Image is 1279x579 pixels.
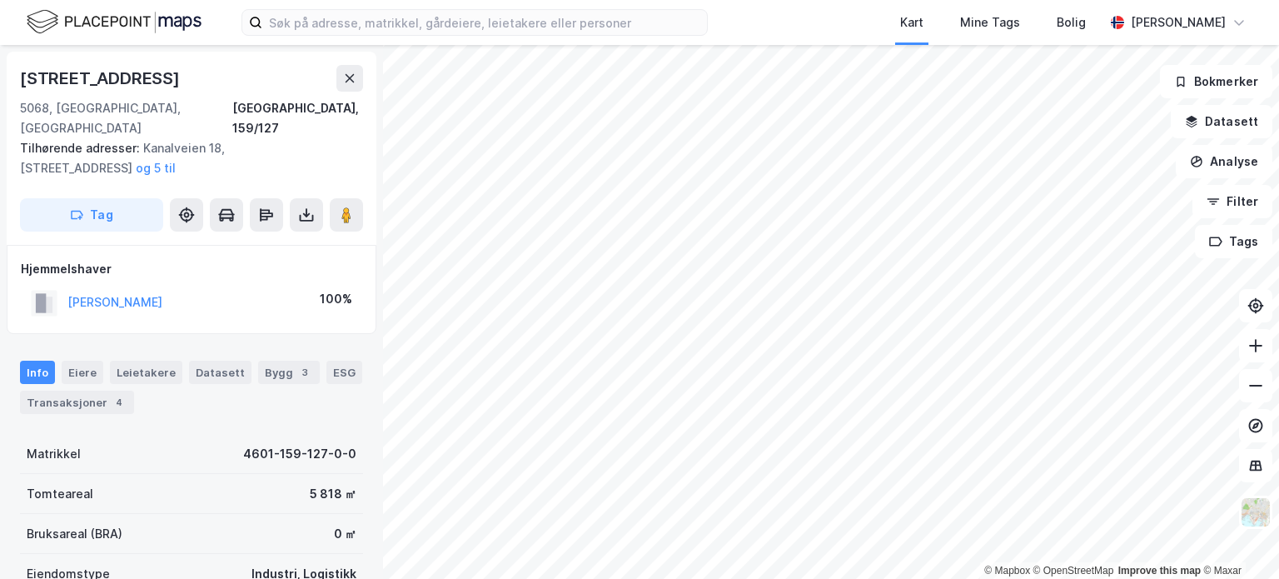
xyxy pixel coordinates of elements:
[310,484,356,504] div: 5 818 ㎡
[20,391,134,414] div: Transaksjoner
[20,98,232,138] div: 5068, [GEOGRAPHIC_DATA], [GEOGRAPHIC_DATA]
[189,361,251,384] div: Datasett
[326,361,362,384] div: ESG
[960,12,1020,32] div: Mine Tags
[1195,225,1272,258] button: Tags
[111,394,127,411] div: 4
[20,65,183,92] div: [STREET_ADDRESS]
[27,484,93,504] div: Tomteareal
[1192,185,1272,218] button: Filter
[232,98,363,138] div: [GEOGRAPHIC_DATA], 159/127
[1196,499,1279,579] div: Kontrollprogram for chat
[1171,105,1272,138] button: Datasett
[334,524,356,544] div: 0 ㎡
[20,138,350,178] div: Kanalveien 18, [STREET_ADDRESS]
[984,565,1030,577] a: Mapbox
[110,361,182,384] div: Leietakere
[1160,65,1272,98] button: Bokmerker
[27,7,202,37] img: logo.f888ab2527a4732fd821a326f86c7f29.svg
[20,141,143,155] span: Tilhørende adresser:
[320,289,352,309] div: 100%
[62,361,103,384] div: Eiere
[900,12,923,32] div: Kart
[1118,565,1201,577] a: Improve this map
[27,444,81,464] div: Matrikkel
[1176,145,1272,178] button: Analyse
[296,364,313,381] div: 3
[262,10,707,35] input: Søk på adresse, matrikkel, gårdeiere, leietakere eller personer
[20,361,55,384] div: Info
[1196,499,1279,579] iframe: Chat Widget
[258,361,320,384] div: Bygg
[1240,497,1272,528] img: Z
[27,524,122,544] div: Bruksareal (BRA)
[1033,565,1114,577] a: OpenStreetMap
[1131,12,1226,32] div: [PERSON_NAME]
[1057,12,1086,32] div: Bolig
[243,444,356,464] div: 4601-159-127-0-0
[20,198,163,232] button: Tag
[21,259,362,279] div: Hjemmelshaver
